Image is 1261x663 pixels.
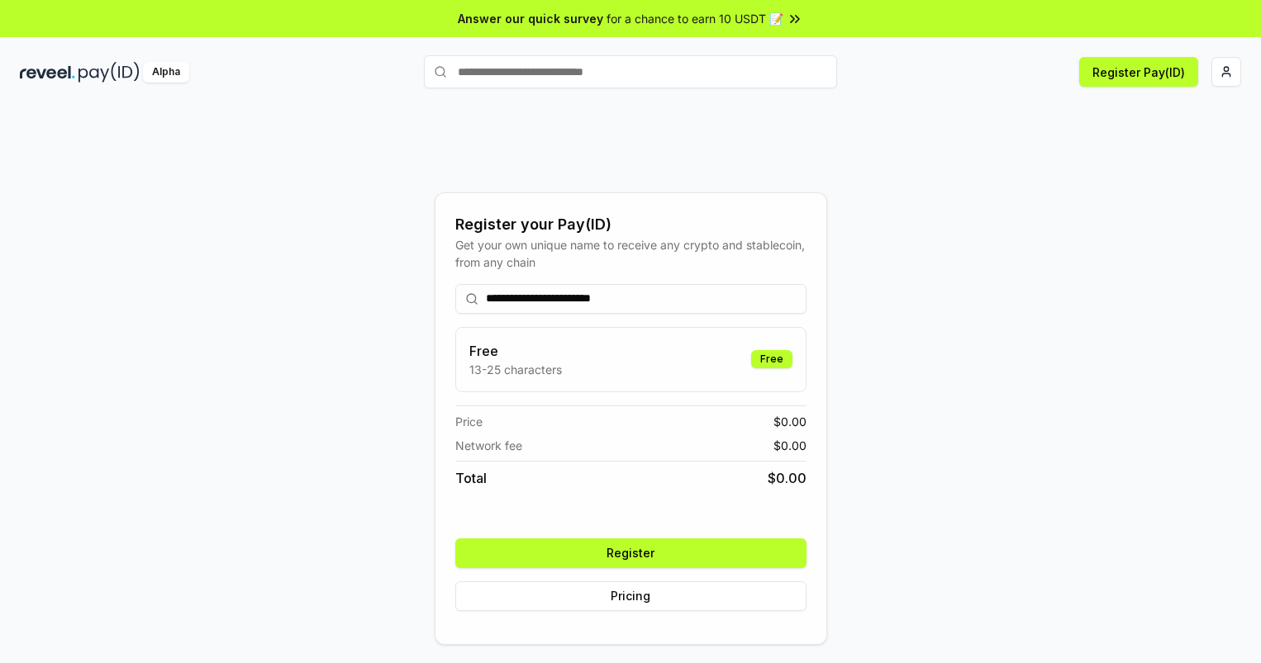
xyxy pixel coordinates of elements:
[607,10,783,27] span: for a chance to earn 10 USDT 📝
[20,62,75,83] img: reveel_dark
[455,468,487,488] span: Total
[469,341,562,361] h3: Free
[773,437,807,454] span: $ 0.00
[751,350,792,368] div: Free
[455,581,807,611] button: Pricing
[773,413,807,430] span: $ 0.00
[768,468,807,488] span: $ 0.00
[1079,57,1198,87] button: Register Pay(ID)
[79,62,140,83] img: pay_id
[469,361,562,378] p: 13-25 characters
[455,213,807,236] div: Register your Pay(ID)
[455,413,483,430] span: Price
[455,538,807,568] button: Register
[455,437,522,454] span: Network fee
[143,62,189,83] div: Alpha
[455,236,807,271] div: Get your own unique name to receive any crypto and stablecoin, from any chain
[458,10,603,27] span: Answer our quick survey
